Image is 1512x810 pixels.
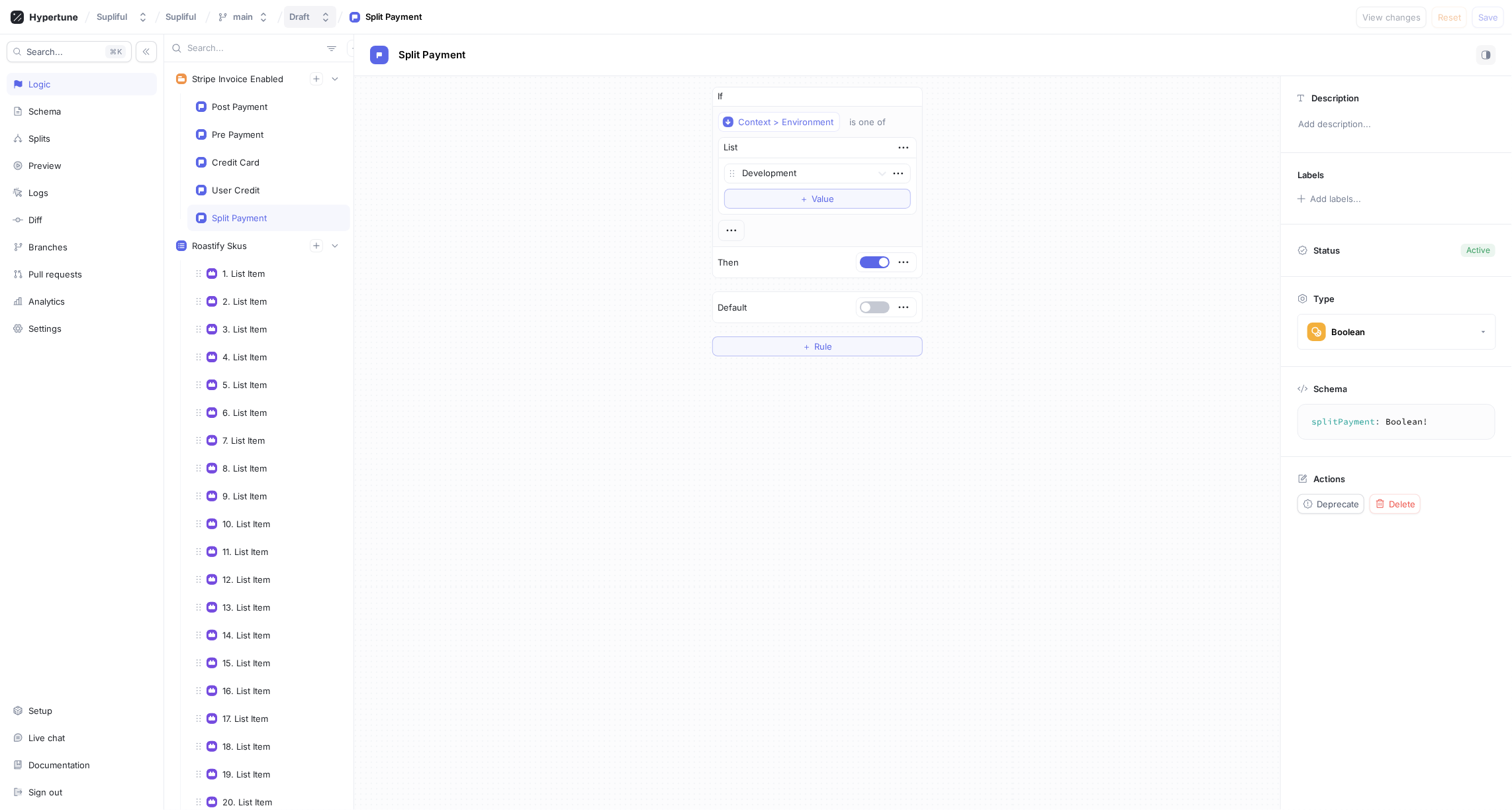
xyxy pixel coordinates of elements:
div: Context > Environment [739,117,834,128]
div: 5. List Item [222,380,267,390]
button: View changes [1356,7,1427,28]
span: Rule [814,342,832,350]
div: Sign out [28,787,62,797]
span: ＋ [800,195,809,203]
div: Branches [28,242,68,252]
button: main [212,6,274,28]
div: 3. List Item [222,324,267,334]
div: 20. List Item [222,797,272,807]
div: List [724,141,738,154]
button: Deprecate [1298,494,1364,514]
div: Live chat [28,733,65,743]
button: Context > Environment [718,112,840,132]
div: 8. List Item [222,463,267,474]
div: 17. List Item [222,713,268,724]
p: Then [718,256,739,270]
div: 10. List Item [222,519,270,529]
div: Credit Card [212,157,260,168]
span: Supliful [165,12,196,21]
div: Setup [28,705,52,716]
div: 11. List Item [222,546,268,557]
button: Reset [1432,7,1467,28]
div: 4. List Item [222,352,267,362]
div: 9. List Item [222,491,267,501]
button: Draft [284,6,336,28]
div: Logic [28,79,50,89]
div: Split Payment [365,11,422,24]
p: Add description... [1292,113,1501,136]
p: If [718,90,724,103]
p: Status [1313,241,1340,260]
button: Add labels... [1293,190,1364,207]
p: Actions [1313,474,1345,484]
div: 18. List Item [222,741,270,752]
span: View changes [1362,13,1421,21]
div: 15. List Item [222,658,270,668]
div: Stripe Invoice Enabled [192,74,283,84]
div: main [233,11,253,23]
div: Roastify Skus [192,240,247,251]
div: Pull requests [28,269,82,279]
div: 16. List Item [222,685,270,696]
div: 14. List Item [222,630,270,640]
div: 19. List Item [222,769,270,780]
div: Post Payment [212,101,267,112]
span: Split Payment [399,50,465,60]
span: Search... [26,48,63,56]
button: Boolean [1298,314,1496,350]
div: 6. List Item [222,407,267,418]
div: Schema [28,106,61,117]
div: Analytics [28,296,65,307]
p: Default [718,301,747,315]
div: Diff [28,215,42,225]
p: Schema [1313,383,1347,394]
p: Labels [1298,170,1324,180]
textarea: splitPayment: Boolean! [1303,410,1489,434]
button: Supliful [91,6,154,28]
span: Delete [1389,500,1415,508]
div: Settings [28,323,62,334]
p: Type [1313,293,1335,304]
div: 1. List Item [222,268,265,279]
div: Split Payment [212,213,267,223]
div: Boolean [1331,327,1365,338]
input: Search... [187,42,322,55]
span: Value [812,195,835,203]
div: Pre Payment [212,129,263,140]
div: Active [1466,244,1490,256]
div: Draft [289,11,310,23]
a: Documentation [7,754,157,776]
div: 2. List Item [222,296,267,307]
span: ＋ [802,342,811,350]
div: 7. List Item [222,435,265,446]
span: Deprecate [1317,500,1359,508]
button: is one of [844,112,906,132]
span: Save [1478,13,1498,21]
button: ＋Value [724,189,911,209]
div: Preview [28,160,62,171]
div: Splits [28,133,50,144]
div: Logs [28,187,48,198]
div: Add labels... [1310,195,1361,203]
button: ＋Rule [712,336,923,356]
p: Description [1311,93,1359,103]
div: User Credit [212,185,260,195]
div: 13. List Item [222,602,270,613]
button: Search...K [7,41,132,62]
div: K [105,45,126,58]
div: Documentation [28,760,90,770]
span: Reset [1438,13,1461,21]
button: Save [1472,7,1504,28]
div: Supliful [97,11,127,23]
div: is one of [850,117,886,128]
button: Delete [1370,494,1421,514]
div: 12. List Item [222,574,270,585]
